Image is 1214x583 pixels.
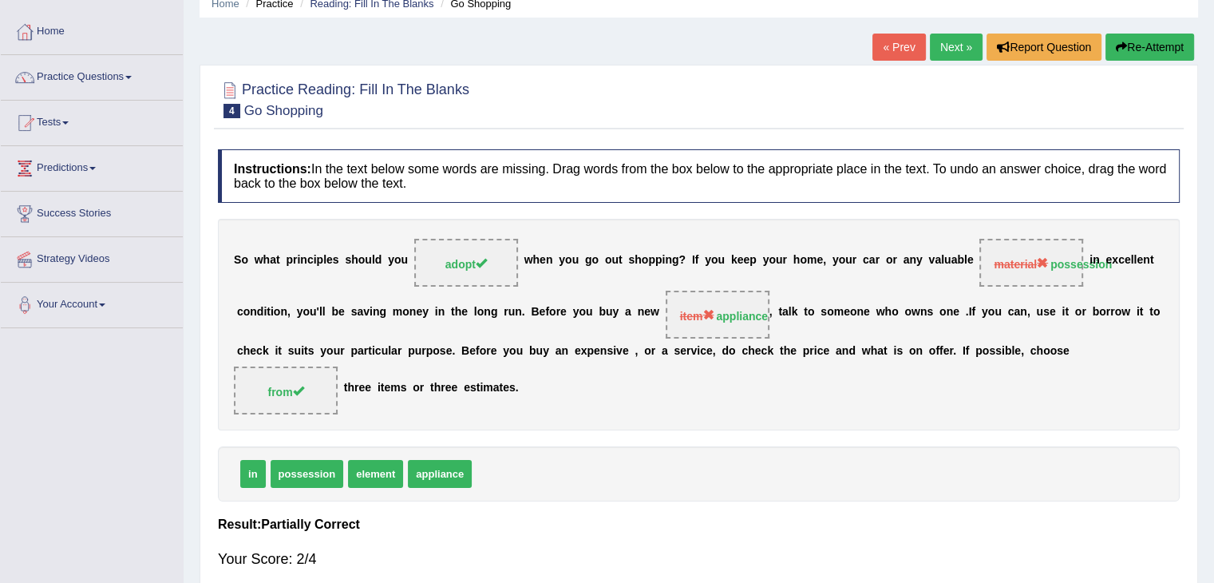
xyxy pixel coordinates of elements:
[531,306,539,319] b: B
[769,254,776,267] b: o
[616,344,623,357] b: v
[288,344,295,357] b: s
[635,344,638,357] b: ,
[416,306,422,319] b: e
[358,344,364,357] b: a
[807,254,817,267] b: m
[793,254,801,267] b: h
[1062,306,1065,319] b: i
[594,344,600,357] b: e
[549,306,556,319] b: o
[300,254,307,267] b: n
[988,306,995,319] b: o
[1099,306,1106,319] b: o
[800,254,807,267] b: o
[635,254,642,267] b: h
[966,306,969,319] b: .
[969,306,972,319] b: I
[644,344,651,357] b: o
[331,306,338,319] b: b
[839,254,846,267] b: o
[445,258,487,271] span: adopt
[605,254,612,267] b: o
[844,306,850,319] b: e
[1,146,183,186] a: Predictions
[351,254,358,267] b: h
[270,254,276,267] b: a
[782,306,789,319] b: a
[697,344,700,357] b: i
[486,344,490,357] b: r
[1125,254,1131,267] b: e
[274,306,281,319] b: o
[939,306,947,319] b: o
[623,344,629,357] b: e
[388,344,391,357] b: l
[711,254,718,267] b: o
[365,254,372,267] b: u
[545,306,549,319] b: f
[409,306,417,319] b: n
[237,306,243,319] b: c
[372,344,375,357] b: i
[808,306,815,319] b: o
[886,254,893,267] b: o
[655,254,662,267] b: p
[382,344,389,357] b: u
[340,344,344,357] b: r
[543,344,549,357] b: y
[310,306,317,319] b: u
[1143,254,1150,267] b: n
[1133,254,1137,267] b: l
[666,291,769,339] span: Drop target
[426,344,433,357] b: p
[856,306,864,319] b: n
[852,254,856,267] b: r
[250,344,256,357] b: e
[1112,254,1118,267] b: x
[372,254,375,267] b: l
[446,344,453,357] b: e
[876,306,885,319] b: w
[509,344,516,357] b: o
[561,344,568,357] b: n
[304,344,308,357] b: t
[792,306,798,319] b: k
[280,306,287,319] b: n
[350,344,358,357] b: p
[319,306,322,319] b: l
[379,306,386,319] b: g
[1027,306,1030,319] b: ,
[1050,258,1112,271] strong: possession
[301,344,304,357] b: i
[218,149,1180,203] h4: In the text below some words are missing. Drag words from the box below to the appropriate place ...
[650,306,659,319] b: w
[678,254,686,267] b: ?
[1036,306,1043,319] b: u
[323,254,326,267] b: l
[297,254,300,267] b: i
[532,254,540,267] b: h
[642,254,649,267] b: o
[892,306,899,319] b: o
[572,254,579,267] b: u
[375,254,382,267] b: d
[1137,254,1143,267] b: e
[317,254,324,267] b: p
[504,306,508,319] b: r
[638,306,645,319] b: n
[414,239,518,287] span: Drop target
[695,254,699,267] b: f
[804,306,808,319] b: t
[491,306,498,319] b: g
[244,103,323,118] small: Go Shopping
[370,306,373,319] b: i
[1,55,183,95] a: Practice Questions
[241,254,248,267] b: o
[995,306,1002,319] b: u
[250,306,257,319] b: n
[946,306,953,319] b: n
[716,310,768,323] strong: appliance
[1131,254,1134,267] b: l
[930,34,983,61] a: Next »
